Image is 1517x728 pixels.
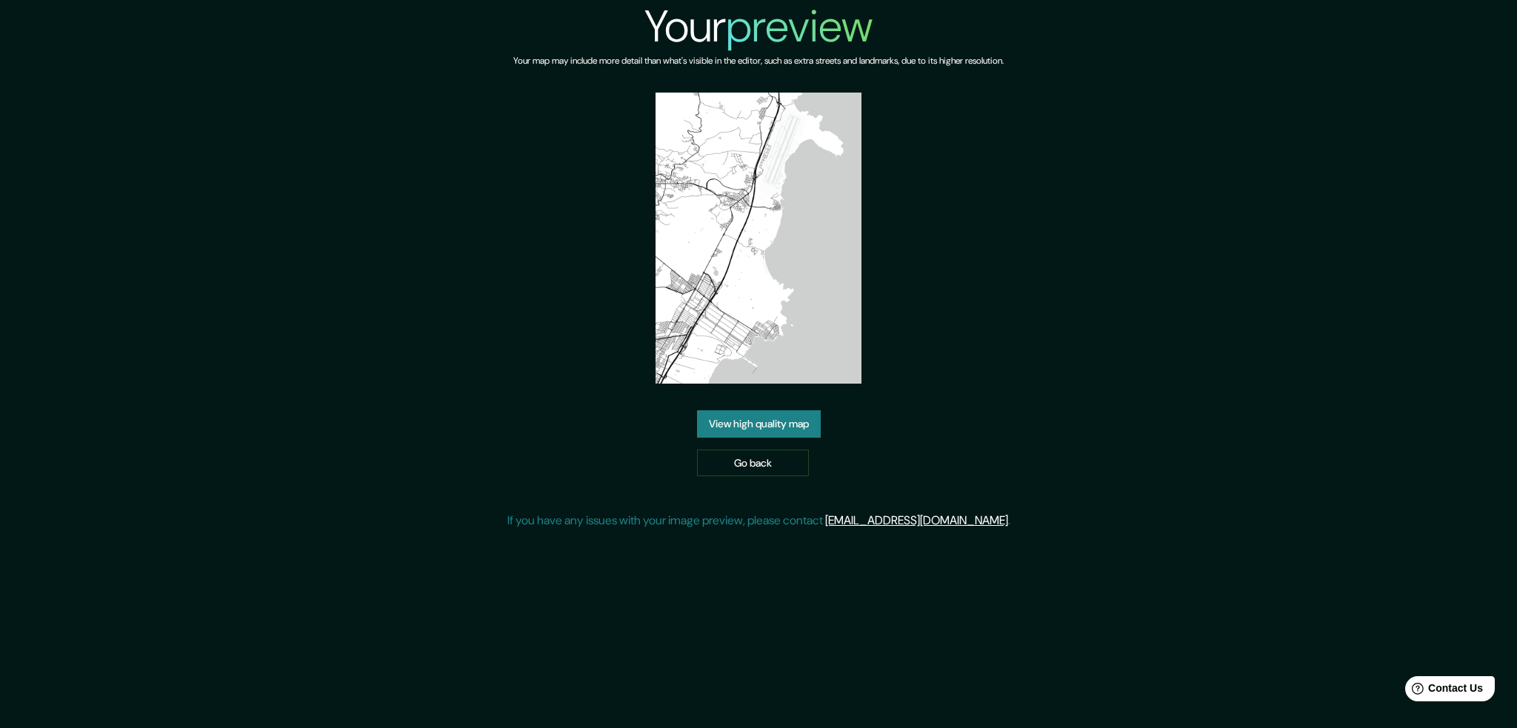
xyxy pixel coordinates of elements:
a: Go back [697,450,809,477]
a: View high quality map [697,410,821,438]
img: created-map-preview [656,93,861,384]
a: [EMAIL_ADDRESS][DOMAIN_NAME] [825,512,1008,528]
p: If you have any issues with your image preview, please contact . [507,512,1010,530]
h6: Your map may include more detail than what's visible in the editor, such as extra streets and lan... [513,53,1004,69]
iframe: Help widget launcher [1385,670,1501,712]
